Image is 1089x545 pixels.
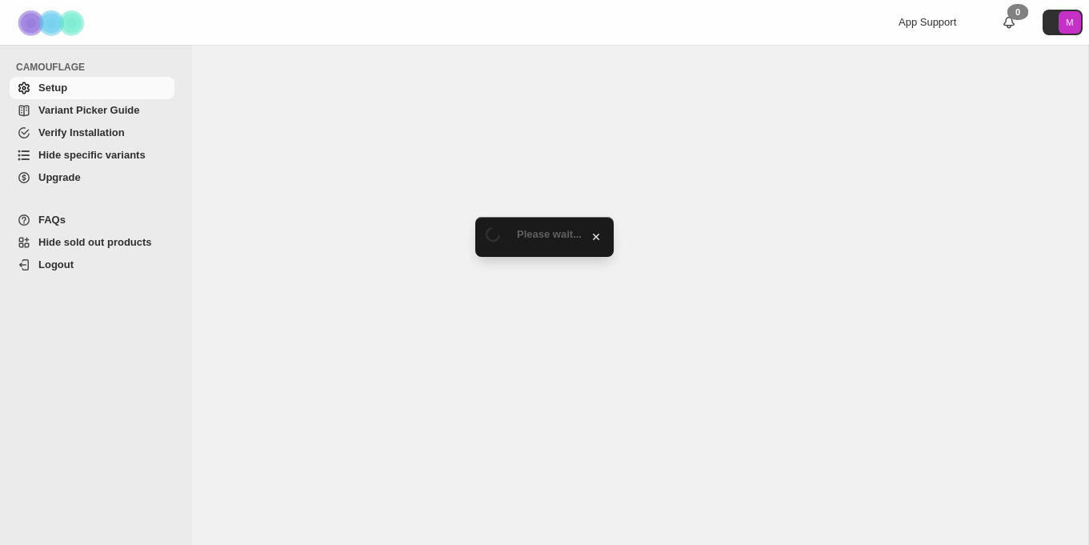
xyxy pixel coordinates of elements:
span: Logout [38,258,74,270]
span: Please wait... [517,228,582,240]
span: Verify Installation [38,126,125,138]
span: CAMOUFLAGE [16,61,181,74]
span: Variant Picker Guide [38,104,139,116]
a: Hide sold out products [10,231,174,254]
span: Hide sold out products [38,236,152,248]
a: Hide specific variants [10,144,174,166]
a: Upgrade [10,166,174,189]
span: FAQs [38,214,66,226]
span: Avatar with initials M [1059,11,1081,34]
img: Camouflage [13,1,93,45]
a: Setup [10,77,174,99]
a: Variant Picker Guide [10,99,174,122]
span: Upgrade [38,171,81,183]
a: Verify Installation [10,122,174,144]
a: FAQs [10,209,174,231]
text: M [1066,18,1073,27]
a: Logout [10,254,174,276]
div: 0 [1007,4,1028,20]
a: 0 [1001,14,1017,30]
span: Hide specific variants [38,149,146,161]
button: Avatar with initials M [1043,10,1083,35]
span: App Support [899,16,956,28]
span: Setup [38,82,67,94]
